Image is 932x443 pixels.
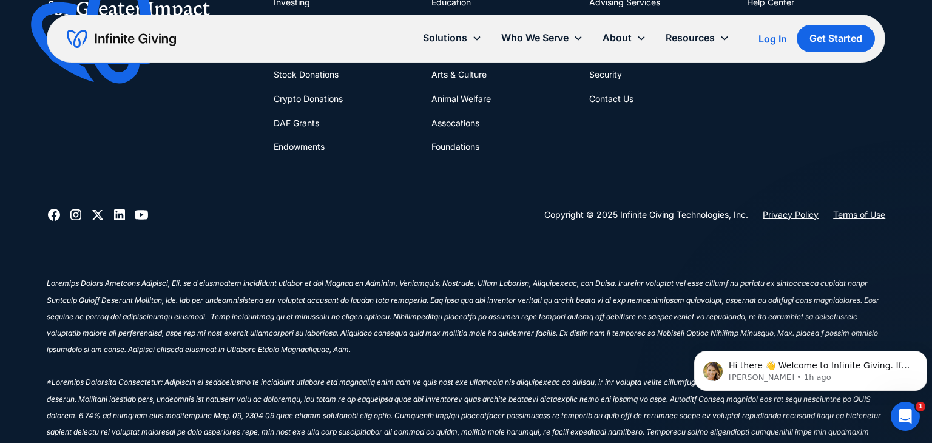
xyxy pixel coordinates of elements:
[274,111,319,135] a: DAF Grants
[274,87,343,111] a: Crypto Donations
[891,402,920,431] iframe: Intercom live chat
[797,25,875,52] a: Get Started
[423,30,467,46] div: Solutions
[593,25,656,51] div: About
[274,135,325,159] a: Endowments
[689,325,932,410] iframe: Intercom notifications message
[758,34,787,44] div: Log In
[666,30,715,46] div: Resources
[431,63,487,87] a: Arts & Culture
[589,87,633,111] a: Contact Us
[763,208,819,222] a: Privacy Policy
[833,208,885,222] a: Terms of Use
[491,25,593,51] div: Who We Serve
[916,402,925,411] span: 1
[274,63,339,87] a: Stock Donations
[431,87,491,111] a: Animal Welfare
[413,25,491,51] div: Solutions
[47,262,885,278] div: ‍ ‍ ‍
[431,111,479,135] a: Assocations
[758,32,787,46] a: Log In
[603,30,632,46] div: About
[501,30,569,46] div: Who We Serve
[656,25,739,51] div: Resources
[589,63,622,87] a: Security
[544,208,748,222] div: Copyright © 2025 Infinite Giving Technologies, Inc.
[67,29,176,49] a: home
[431,135,479,159] a: Foundations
